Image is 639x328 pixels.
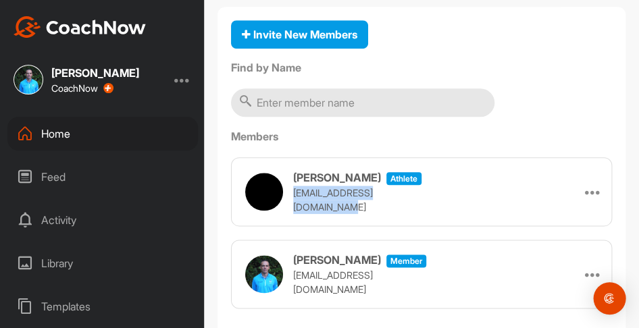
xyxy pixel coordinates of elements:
h3: [PERSON_NAME] [293,169,381,186]
div: Activity [7,203,198,237]
h3: [PERSON_NAME] [293,252,381,268]
div: CoachNow [51,83,113,94]
div: Library [7,246,198,280]
div: Templates [7,290,198,323]
span: Member [386,254,426,267]
img: user [245,255,283,293]
p: [EMAIL_ADDRESS][DOMAIN_NAME] [293,186,428,214]
input: Enter member name [231,88,494,117]
span: athlete [386,172,421,185]
img: square_e29b4c4ef8ba649c5d65bb3b7a2e6f15.jpg [14,65,43,94]
label: Find by Name [231,59,612,76]
img: user [245,173,283,211]
img: CoachNow [14,16,146,38]
div: Feed [7,160,198,194]
label: Members [231,128,612,144]
div: [PERSON_NAME] [51,67,139,78]
div: Home [7,117,198,151]
button: Invite New Members [231,20,368,49]
div: Open Intercom Messenger [593,282,625,315]
p: [EMAIL_ADDRESS][DOMAIN_NAME] [293,268,428,296]
span: Invite New Members [242,28,357,41]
